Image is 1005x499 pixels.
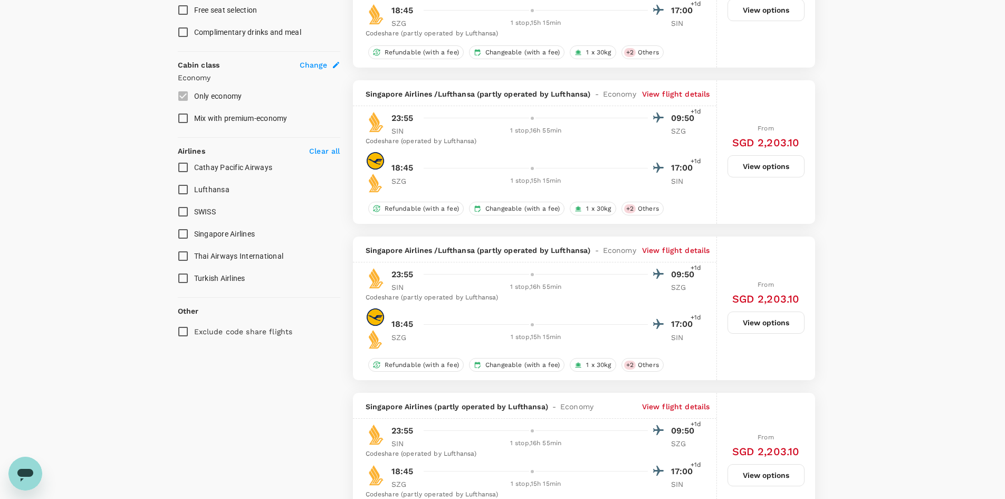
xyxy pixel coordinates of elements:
[560,401,594,412] span: Economy
[671,332,697,343] p: SIN
[728,312,805,334] button: View options
[758,434,774,441] span: From
[582,361,615,370] span: 1 x 30kg
[178,306,199,316] p: Other
[671,112,697,125] p: 09:50
[671,479,697,489] p: SIN
[194,274,245,283] span: Turkish Airlines
[368,358,464,372] div: Refundable (with a fee)
[366,424,387,445] img: SQ
[732,290,800,307] h6: SGD 2,203.10
[368,45,464,59] div: Refundable (with a fee)
[194,185,229,194] span: Lufthansa
[671,176,697,186] p: SIN
[671,162,697,174] p: 17:00
[309,146,340,156] p: Clear all
[621,202,664,215] div: +2Others
[391,465,414,478] p: 18:45
[424,282,648,293] div: 1 stop , 16h 55min
[194,208,216,216] span: SWISS
[728,155,805,177] button: View options
[634,361,663,370] span: Others
[194,114,288,123] span: Mix with premium-economy
[671,18,697,29] p: SIN
[671,4,697,17] p: 17:00
[642,89,710,99] p: View flight details
[391,176,418,186] p: SZG
[366,293,697,303] div: Codeshare (partly operated by Lufthansa)
[582,204,615,213] span: 1 x 30kg
[603,245,636,256] span: Economy
[380,204,463,213] span: Refundable (with a fee)
[391,332,418,343] p: SZG
[178,72,340,83] p: Economy
[194,163,273,172] span: Cathay Pacific Airways
[624,48,636,57] span: + 2
[366,268,387,289] img: SQ
[391,438,418,449] p: SIN
[424,438,648,449] div: 1 stop , 16h 55min
[194,6,257,14] span: Free seat selection
[424,479,648,489] div: 1 stop , 15h 15min
[178,147,205,155] strong: Airlines
[391,126,418,136] p: SIN
[671,465,697,478] p: 17:00
[642,245,710,256] p: View flight details
[391,18,418,29] p: SZG
[582,48,615,57] span: 1 x 30kg
[391,162,414,174] p: 18:45
[8,457,42,491] iframe: Button to launch messaging window
[391,425,414,437] p: 23:55
[621,358,664,372] div: +2Others
[732,134,800,151] h6: SGD 2,203.10
[391,4,414,17] p: 18:45
[481,361,564,370] span: Changeable (with a fee)
[624,361,636,370] span: + 2
[178,61,220,69] strong: Cabin class
[366,173,385,193] img: SQ
[424,18,648,29] div: 1 stop , 15h 15min
[380,48,463,57] span: Refundable (with a fee)
[424,126,648,136] div: 1 stop , 16h 55min
[469,45,564,59] div: Changeable (with a fee)
[300,60,328,70] span: Change
[194,230,255,238] span: Singapore Airlines
[732,443,800,460] h6: SGD 2,203.10
[481,204,564,213] span: Changeable (with a fee)
[570,358,616,372] div: 1 x 30kg
[424,176,648,186] div: 1 stop , 15h 15min
[366,136,697,147] div: Codeshare (operated by Lufthansa)
[391,112,414,125] p: 23:55
[424,332,648,343] div: 1 stop , 15h 15min
[591,89,603,99] span: -
[366,111,387,133] img: SQ
[634,48,663,57] span: Others
[469,358,564,372] div: Changeable (with a fee)
[194,252,284,260] span: Thai Airways International
[570,45,616,59] div: 1 x 30kg
[366,245,591,256] span: Singapore Airlines / Lufthansa (partly operated by Lufthansa)
[691,419,701,430] span: +1d
[758,125,774,132] span: From
[728,464,805,486] button: View options
[366,151,385,171] img: LH
[634,204,663,213] span: Others
[366,401,548,412] span: Singapore Airlines (partly operated by Lufthansa)
[368,202,464,215] div: Refundable (with a fee)
[691,156,701,167] span: +1d
[481,48,564,57] span: Changeable (with a fee)
[469,202,564,215] div: Changeable (with a fee)
[570,202,616,215] div: 1 x 30kg
[366,29,697,39] div: Codeshare (partly operated by Lufthansa)
[548,401,560,412] span: -
[691,313,701,323] span: +1d
[758,281,774,288] span: From
[194,28,301,36] span: Complimentary drinks and meal
[366,307,385,327] img: LH
[621,45,664,59] div: +2Others
[671,425,697,437] p: 09:50
[366,465,387,486] img: SQ
[691,263,701,274] span: +1d
[671,126,697,136] p: SZG
[603,89,636,99] span: Economy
